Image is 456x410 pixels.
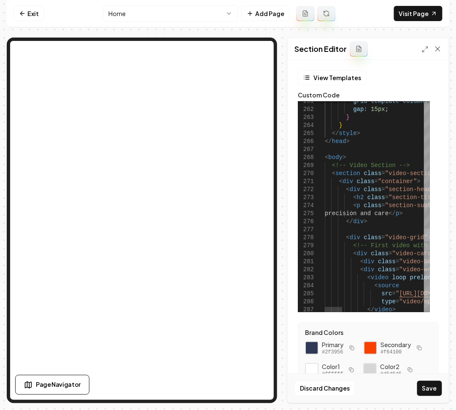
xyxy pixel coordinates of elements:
[322,349,343,356] span: #2f3956
[322,371,343,378] span: #ffffff
[364,218,367,225] span: >
[410,274,435,281] span: preload
[378,258,396,265] span: class
[357,250,367,257] span: div
[298,266,314,274] div: 282
[385,170,438,177] span: "video-section"
[378,282,399,289] span: source
[298,250,314,258] div: 280
[298,202,314,210] div: 274
[305,329,432,335] label: Brand Colors
[298,274,314,282] div: 283
[350,41,368,57] button: Add admin section prompt
[378,266,396,273] span: class
[325,154,328,161] span: <
[385,106,389,113] span: ;
[325,138,332,145] span: </
[343,154,346,161] span: >
[332,162,410,169] span: <!-- Video Section -->
[332,138,346,145] span: head
[381,298,396,305] span: type
[36,380,81,389] span: Page Navigator
[298,113,314,121] div: 263
[298,121,314,129] div: 264
[346,138,349,145] span: >
[335,170,360,177] span: section
[13,6,44,21] a: Exit
[380,340,411,349] span: Secondary
[399,258,445,265] span: "video-badge"
[381,186,385,193] span: =
[389,210,396,217] span: </
[298,162,314,170] div: 269
[380,349,411,356] span: #f64100
[392,306,396,313] span: >
[298,242,314,250] div: 279
[380,362,401,371] span: Color 2
[298,194,314,202] div: 273
[399,266,452,273] span: "video-wrapper"
[298,218,314,226] div: 276
[367,306,375,313] span: </
[353,218,364,225] span: div
[392,274,407,281] span: loop
[322,340,343,349] span: Primary
[385,194,389,201] span: =
[357,202,360,209] span: p
[339,178,343,185] span: <
[357,194,364,201] span: h2
[385,234,428,241] span: "video-grid"
[396,290,399,297] span: "
[298,178,314,186] div: 271
[380,371,401,378] span: #d6d6d6
[353,194,356,201] span: <
[378,178,417,185] span: "container"
[350,234,360,241] span: div
[305,363,318,377] div: Click to copy #ffffff
[298,138,314,146] div: 266
[325,210,389,217] span: precision and care
[360,258,364,265] span: <
[294,43,347,55] h2: Section Editor
[360,266,364,273] span: <
[392,250,435,257] span: "video-card"
[353,202,356,209] span: <
[339,130,357,137] span: style
[357,178,375,185] span: class
[294,381,355,396] button: Discard Changes
[396,266,399,273] span: =
[305,341,318,355] div: Click to copy primary color
[353,250,356,257] span: <
[298,234,314,242] div: 278
[367,274,371,281] span: <
[357,130,360,137] span: >
[381,290,392,297] span: src
[298,154,314,162] div: 268
[364,186,381,193] span: class
[385,186,442,193] span: "section-header"
[298,70,367,85] button: View Templates
[332,130,339,137] span: </
[353,106,367,113] span: gap:
[343,178,353,185] span: div
[241,6,290,21] button: Add Page
[371,106,385,113] span: 15px
[396,258,399,265] span: =
[322,362,343,371] span: Color 1
[298,186,314,194] div: 272
[417,178,420,185] span: >
[298,258,314,266] div: 281
[381,234,385,241] span: =
[399,210,402,217] span: >
[399,298,438,305] span: "video/mp4"
[381,170,385,177] span: =
[297,6,314,21] button: Add admin page prompt
[346,186,349,193] span: <
[328,154,343,161] span: body
[298,298,314,306] div: 286
[15,375,89,395] button: Page Navigator
[381,202,385,209] span: =
[364,341,377,355] div: Click to copy secondary color
[371,250,389,257] span: class
[364,234,381,241] span: class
